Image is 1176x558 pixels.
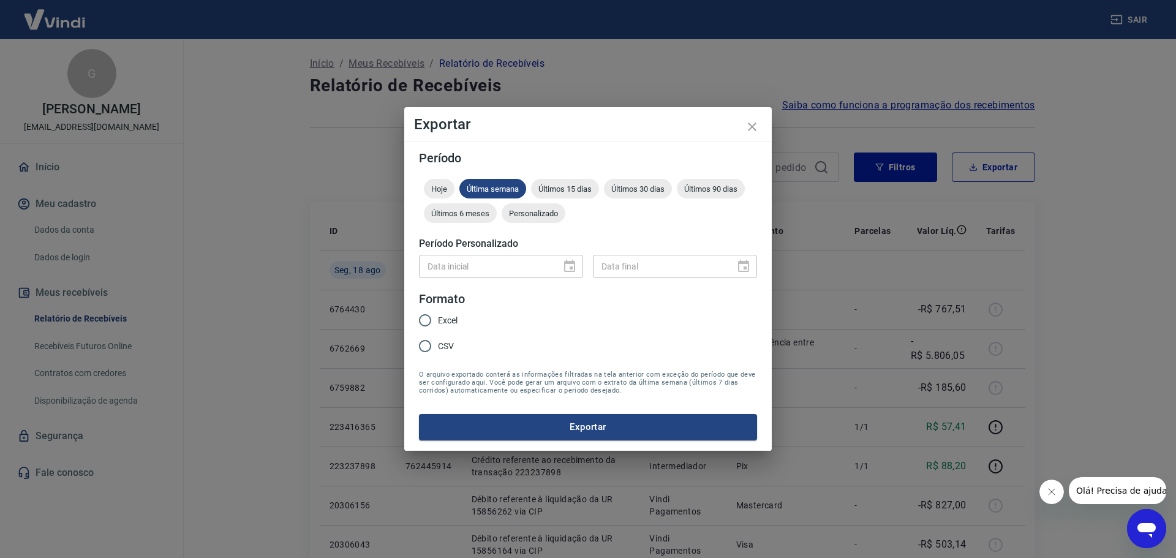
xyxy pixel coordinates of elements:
iframe: Botão para abrir a janela de mensagens [1127,509,1166,548]
input: DD/MM/YYYY [419,255,552,277]
div: Última semana [459,179,526,198]
span: Últimos 15 dias [531,184,599,194]
iframe: Fechar mensagem [1039,480,1064,504]
button: Exportar [419,414,757,440]
span: Últimos 30 dias [604,184,672,194]
span: O arquivo exportado conterá as informações filtradas na tela anterior com exceção do período que ... [419,371,757,394]
div: Últimos 15 dias [531,179,599,198]
div: Últimos 6 meses [424,203,497,223]
span: Excel [438,314,458,327]
span: Personalizado [502,209,565,218]
h5: Período [419,152,757,164]
legend: Formato [419,290,465,308]
div: Hoje [424,179,454,198]
h5: Período Personalizado [419,238,757,250]
div: Personalizado [502,203,565,223]
span: Olá! Precisa de ajuda? [7,9,103,18]
iframe: Mensagem da empresa [1069,477,1166,504]
button: close [737,112,767,141]
span: CSV [438,340,454,353]
span: Últimos 90 dias [677,184,745,194]
span: Últimos 6 meses [424,209,497,218]
span: Hoje [424,184,454,194]
h4: Exportar [414,117,762,132]
input: DD/MM/YYYY [593,255,726,277]
div: Últimos 90 dias [677,179,745,198]
div: Últimos 30 dias [604,179,672,198]
span: Última semana [459,184,526,194]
